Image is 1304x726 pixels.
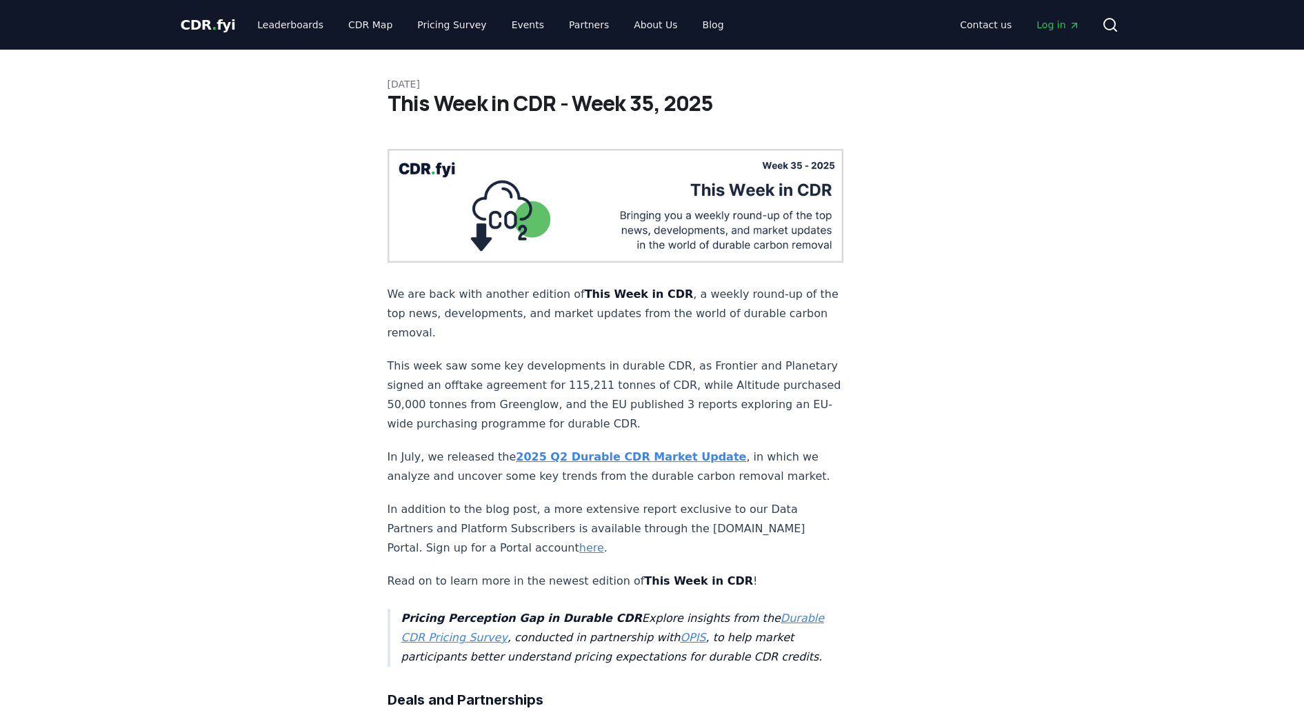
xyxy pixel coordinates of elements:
[388,692,543,708] strong: Deals and Partnerships
[680,631,705,644] a: OPIS
[501,12,555,37] a: Events
[558,12,620,37] a: Partners
[388,572,844,591] p: Read on to learn more in the newest edition of !
[516,450,746,463] a: 2025 Q2 Durable CDR Market Update
[644,574,753,587] strong: This Week in CDR
[388,447,844,486] p: In July, we released the , in which we analyze and uncover some key trends from the durable carbo...
[949,12,1090,37] nav: Main
[246,12,734,37] nav: Main
[1036,18,1079,32] span: Log in
[585,288,694,301] strong: This Week in CDR
[1025,12,1090,37] a: Log in
[623,12,688,37] a: About Us
[337,12,403,37] a: CDR Map
[406,12,497,37] a: Pricing Survey
[579,541,604,554] a: here
[181,15,236,34] a: CDR.fyi
[388,77,917,91] p: [DATE]
[246,12,334,37] a: Leaderboards
[949,12,1023,37] a: Contact us
[181,17,236,33] span: CDR fyi
[388,285,844,343] p: We are back with another edition of , a weekly round-up of the top news, developments, and market...
[388,356,844,434] p: This week saw some key developments in durable CDR, as Frontier and Planetary signed an offtake a...
[388,91,917,116] h1: This Week in CDR - Week 35, 2025
[401,612,825,663] em: Explore insights from the , conducted in partnership with , to help market participants better un...
[692,12,735,37] a: Blog
[388,500,844,558] p: In addition to the blog post, a more extensive report exclusive to our Data Partners and Platform...
[401,612,642,625] strong: Pricing Perception Gap in Durable CDR
[212,17,217,33] span: .
[388,149,844,263] img: blog post image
